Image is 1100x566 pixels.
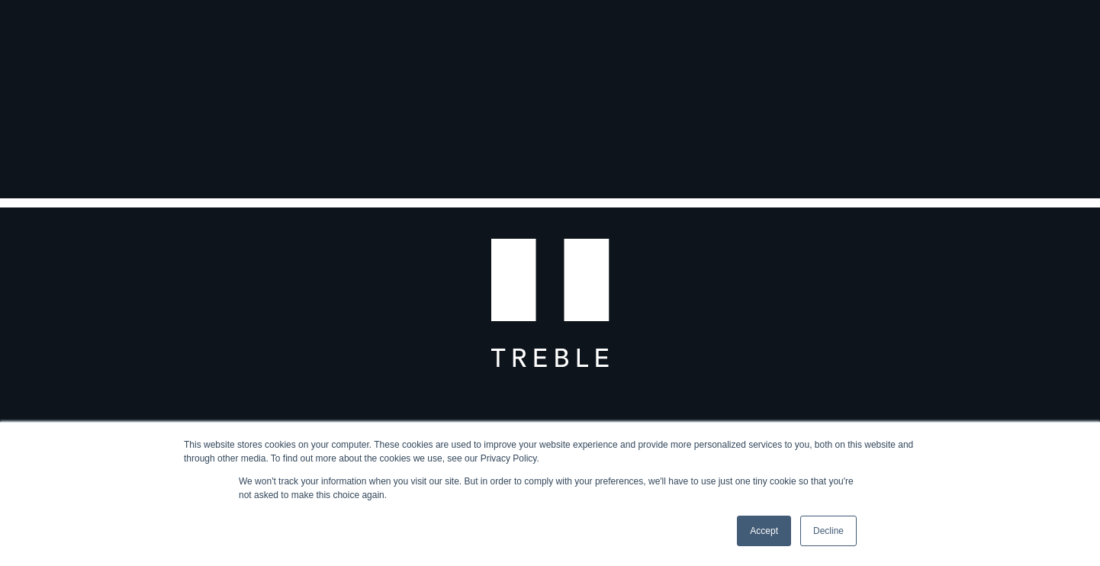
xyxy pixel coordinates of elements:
a: Accept [737,516,791,546]
a: Decline [800,516,857,546]
p: We won't track your information when you visit our site. But in order to comply with your prefere... [239,474,861,502]
img: T [491,198,610,368]
div: This website stores cookies on your computer. These cookies are used to improve your website expe... [184,438,916,465]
